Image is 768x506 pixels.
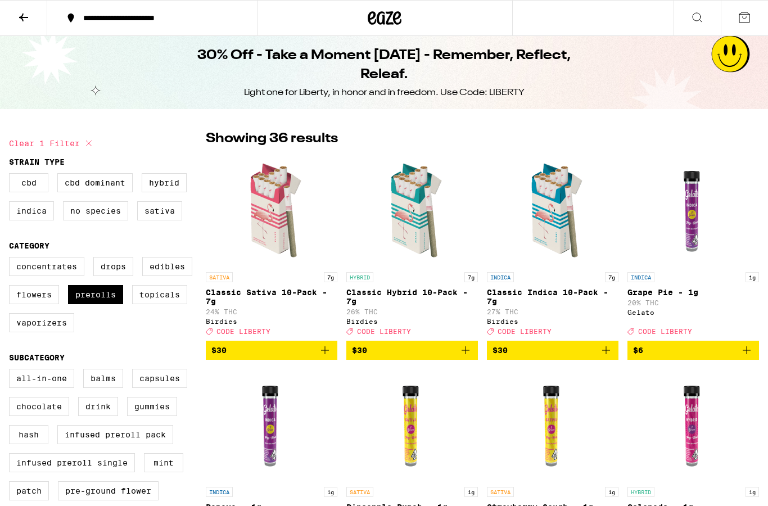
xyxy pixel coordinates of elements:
[638,328,692,335] span: CODE LIBERTY
[746,272,759,282] p: 1g
[324,272,337,282] p: 7g
[179,46,589,84] h1: 30% Off - Take a Moment [DATE] - Remember, Reflect, Releaf.
[78,397,118,416] label: Drink
[627,299,759,306] p: 20% THC
[346,154,478,341] a: Open page for Classic Hybrid 10-Pack - 7g from Birdies
[605,272,618,282] p: 7g
[206,487,233,497] p: INDICA
[357,328,411,335] span: CODE LIBERTY
[9,257,84,276] label: Concentrates
[206,154,337,341] a: Open page for Classic Sativa 10-Pack - 7g from Birdies
[58,481,159,500] label: Pre-ground Flower
[633,346,643,355] span: $6
[464,272,478,282] p: 7g
[142,257,192,276] label: Edibles
[324,487,337,497] p: 1g
[627,154,759,341] a: Open page for Grape Pie - 1g from Gelato
[211,346,227,355] span: $30
[132,369,187,388] label: Capsules
[637,154,749,266] img: Gelato - Grape Pie - 1g
[356,154,468,266] img: Birdies - Classic Hybrid 10-Pack - 7g
[206,318,337,325] div: Birdies
[93,257,133,276] label: Drops
[9,369,74,388] label: All-In-One
[352,346,367,355] span: $30
[464,487,478,497] p: 1g
[206,288,337,306] p: Classic Sativa 10-Pack - 7g
[746,487,759,497] p: 1g
[346,288,478,306] p: Classic Hybrid 10-Pack - 7g
[206,308,337,315] p: 24% THC
[605,487,618,497] p: 1g
[9,353,65,362] legend: Subcategory
[487,341,618,360] button: Add to bag
[487,308,618,315] p: 27% THC
[627,487,654,497] p: HYBRID
[627,272,654,282] p: INDICA
[487,272,514,282] p: INDICA
[627,309,759,316] div: Gelato
[68,285,123,304] label: Prerolls
[9,313,74,332] label: Vaporizers
[216,328,270,335] span: CODE LIBERTY
[346,318,478,325] div: Birdies
[9,397,69,416] label: Chocolate
[627,341,759,360] button: Add to bag
[496,154,609,266] img: Birdies - Classic Indica 10-Pack - 7g
[487,288,618,306] p: Classic Indica 10-Pack - 7g
[132,285,187,304] label: Topicals
[137,201,182,220] label: Sativa
[493,346,508,355] span: $30
[57,425,173,444] label: Infused Preroll Pack
[487,318,618,325] div: Birdies
[346,308,478,315] p: 26% THC
[627,288,759,297] p: Grape Pie - 1g
[127,397,177,416] label: Gummies
[57,173,133,192] label: CBD Dominant
[9,157,65,166] legend: Strain Type
[9,129,96,157] button: Clear 1 filter
[206,341,337,360] button: Add to bag
[142,173,187,192] label: Hybrid
[9,453,135,472] label: Infused Preroll Single
[244,87,525,99] div: Light one for Liberty, in honor and in freedom. Use Code: LIBERTY
[346,272,373,282] p: HYBRID
[346,487,373,497] p: SATIVA
[498,328,552,335] span: CODE LIBERTY
[9,425,48,444] label: Hash
[206,272,233,282] p: SATIVA
[63,201,128,220] label: No Species
[206,129,338,148] p: Showing 36 results
[496,369,609,481] img: Gelato - Strawberry Cough - 1g
[9,201,54,220] label: Indica
[9,173,48,192] label: CBD
[144,453,183,472] label: Mint
[215,154,328,266] img: Birdies - Classic Sativa 10-Pack - 7g
[83,369,123,388] label: Balms
[487,154,618,341] a: Open page for Classic Indica 10-Pack - 7g from Birdies
[215,369,328,481] img: Gelato - Papaya - 1g
[356,369,468,481] img: Gelato - Pineapple Punch - 1g
[9,285,59,304] label: Flowers
[487,487,514,497] p: SATIVA
[346,341,478,360] button: Add to bag
[9,481,49,500] label: Patch
[9,241,49,250] legend: Category
[637,369,749,481] img: Gelato - Gelonade - 1g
